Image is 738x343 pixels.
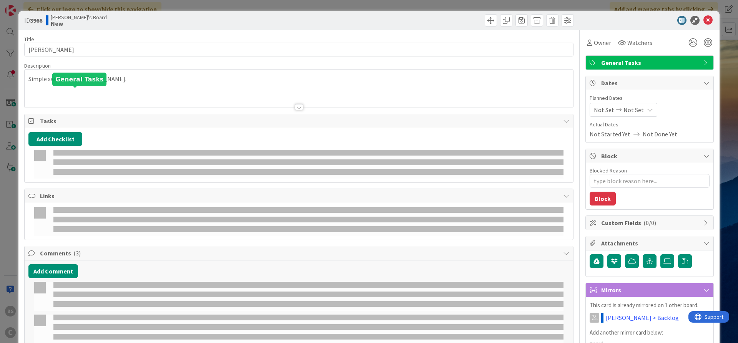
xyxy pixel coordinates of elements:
span: Watchers [627,38,652,47]
p: This card is already mirrored on 1 other board. [590,301,710,310]
button: Add Comment [28,264,78,278]
span: ( 0/0 ) [643,219,656,227]
a: [PERSON_NAME] > Backlog [606,313,679,322]
input: type card name here... [24,43,573,56]
span: ( 3 ) [73,249,81,257]
span: Custom Fields [601,218,700,227]
p: Simple sweetheart [PERSON_NAME]. [28,75,569,83]
p: Add another mirror card below: [590,328,710,337]
button: Block [590,192,616,205]
label: Title [24,36,34,43]
span: Not Set [623,105,644,114]
span: Not Done Yet [643,129,677,139]
span: Actual Dates [590,121,710,129]
span: General Tasks [601,58,700,67]
span: Comments [40,249,559,258]
button: Add Checklist [28,132,82,146]
span: Owner [594,38,611,47]
label: Blocked Reason [590,167,627,174]
b: 3966 [30,17,42,24]
span: Mirrors [601,285,700,295]
span: Not Started Yet [590,129,630,139]
span: Attachments [601,239,700,248]
span: Block [601,151,700,161]
span: Not Set [594,105,614,114]
span: Links [40,191,559,200]
span: [PERSON_NAME]'s Board [51,14,107,20]
span: Dates [601,78,700,88]
span: Tasks [40,116,559,126]
b: New [51,20,107,27]
span: Planned Dates [590,94,710,102]
span: Support [16,1,35,10]
h5: General Tasks [55,76,103,83]
span: ID [24,16,42,25]
span: Description [24,62,51,69]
